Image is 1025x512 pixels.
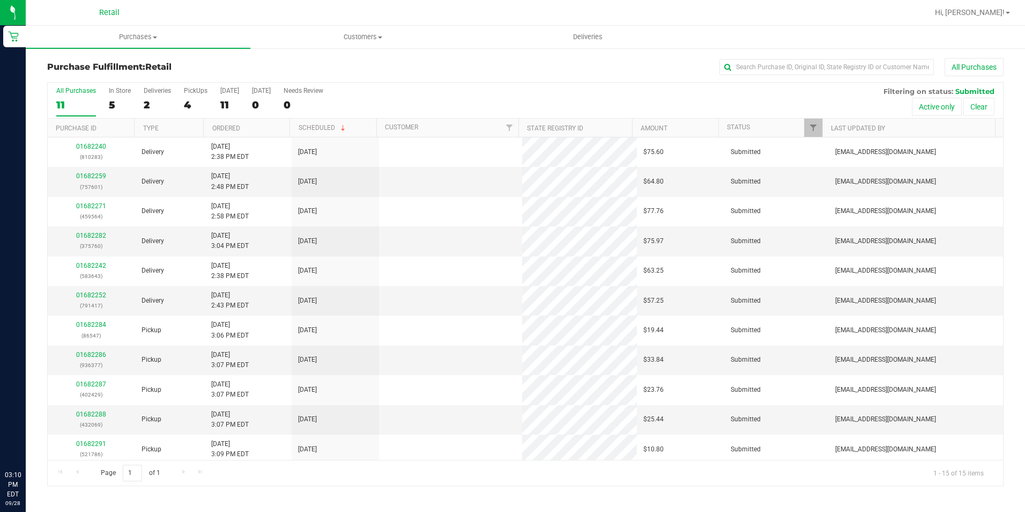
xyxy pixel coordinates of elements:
[835,414,936,425] span: [EMAIL_ADDRESS][DOMAIN_NAME]
[731,414,761,425] span: Submitted
[731,236,761,246] span: Submitted
[76,202,106,210] a: 01682271
[54,360,129,370] p: (936377)
[54,331,129,341] p: (86547)
[144,99,171,111] div: 2
[56,87,96,94] div: All Purchases
[835,206,936,216] span: [EMAIL_ADDRESS][DOMAIN_NAME]
[643,444,664,455] span: $10.80
[142,206,164,216] span: Delivery
[54,449,129,459] p: (521786)
[643,206,664,216] span: $77.76
[925,465,992,481] span: 1 - 15 of 15 items
[11,426,43,458] iframe: Resource center
[142,296,164,306] span: Delivery
[211,409,249,430] span: [DATE] 3:07 PM EDT
[298,177,317,187] span: [DATE]
[76,143,106,150] a: 01682240
[643,385,664,395] span: $23.76
[56,99,96,111] div: 11
[54,211,129,222] p: (459564)
[835,236,936,246] span: [EMAIL_ADDRESS][DOMAIN_NAME]
[184,99,207,111] div: 4
[54,420,129,430] p: (432069)
[835,444,936,455] span: [EMAIL_ADDRESS][DOMAIN_NAME]
[212,125,240,132] a: Ordered
[142,414,161,425] span: Pickup
[643,355,664,365] span: $33.84
[835,177,936,187] span: [EMAIL_ADDRESS][DOMAIN_NAME]
[220,87,239,94] div: [DATE]
[835,296,936,306] span: [EMAIL_ADDRESS][DOMAIN_NAME]
[643,296,664,306] span: $57.25
[935,8,1005,17] span: Hi, [PERSON_NAME]!
[298,385,317,395] span: [DATE]
[251,32,474,42] span: Customers
[76,440,106,448] a: 01682291
[298,236,317,246] span: [DATE]
[731,385,761,395] span: Submitted
[54,271,129,281] p: (583643)
[92,465,169,481] span: Page of 1
[142,147,164,157] span: Delivery
[54,241,129,251] p: (375760)
[54,182,129,192] p: (757601)
[220,99,239,111] div: 11
[835,266,936,276] span: [EMAIL_ADDRESS][DOMAIN_NAME]
[731,444,761,455] span: Submitted
[912,98,962,116] button: Active only
[211,201,249,222] span: [DATE] 2:58 PM EDT
[731,325,761,335] span: Submitted
[5,499,21,507] p: 09/28
[501,119,518,137] a: Filter
[211,171,249,192] span: [DATE] 2:48 PM EDT
[252,99,271,111] div: 0
[54,390,129,400] p: (402429)
[527,125,583,132] a: State Registry ID
[643,177,664,187] span: $64.80
[211,261,249,281] span: [DATE] 2:38 PM EDT
[284,99,323,111] div: 0
[142,355,161,365] span: Pickup
[211,350,249,370] span: [DATE] 3:07 PM EDT
[109,99,131,111] div: 5
[211,290,249,311] span: [DATE] 2:43 PM EDT
[76,291,106,299] a: 01682252
[142,325,161,335] span: Pickup
[109,87,131,94] div: In Store
[284,87,323,94] div: Needs Review
[298,266,317,276] span: [DATE]
[26,26,250,48] a: Purchases
[211,231,249,251] span: [DATE] 3:04 PM EDT
[145,62,172,72] span: Retail
[54,301,129,311] p: (791417)
[211,320,249,340] span: [DATE] 3:06 PM EDT
[298,355,317,365] span: [DATE]
[643,266,664,276] span: $63.25
[641,125,667,132] a: Amount
[76,381,106,388] a: 01682287
[731,296,761,306] span: Submitted
[804,119,822,137] a: Filter
[298,296,317,306] span: [DATE]
[142,177,164,187] span: Delivery
[731,355,761,365] span: Submitted
[831,125,885,132] a: Last Updated By
[643,325,664,335] span: $19.44
[8,31,19,42] inline-svg: Retail
[47,62,366,72] h3: Purchase Fulfillment:
[298,206,317,216] span: [DATE]
[211,379,249,400] span: [DATE] 3:07 PM EDT
[298,414,317,425] span: [DATE]
[26,32,250,42] span: Purchases
[955,87,994,96] span: Submitted
[719,59,934,75] input: Search Purchase ID, Original ID, State Registry ID or Customer Name...
[298,444,317,455] span: [DATE]
[643,147,664,157] span: $75.60
[184,87,207,94] div: PickUps
[56,125,96,132] a: Purchase ID
[385,123,418,131] a: Customer
[76,321,106,328] a: 01682284
[5,470,21,499] p: 03:10 PM EDT
[76,351,106,359] a: 01682286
